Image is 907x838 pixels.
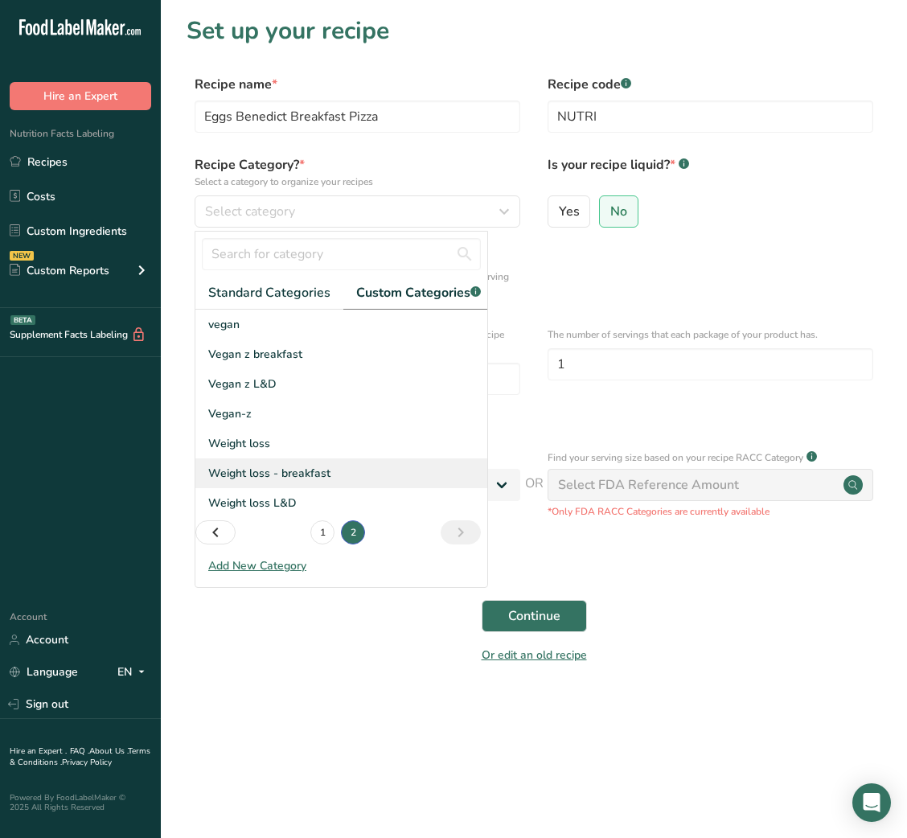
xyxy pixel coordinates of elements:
span: Weight loss - breakfast [208,465,330,482]
p: The number of servings that each package of your product has. [548,327,873,342]
div: Open Intercom Messenger [852,783,891,822]
a: About Us . [89,746,128,757]
span: Weight loss [208,435,270,452]
div: Select FDA Reference Amount [558,475,739,495]
div: EN [117,663,151,682]
div: Powered By FoodLabelMaker © 2025 All Rights Reserved [10,793,151,812]
div: NEW [10,251,34,261]
input: Type your recipe name here [195,101,520,133]
span: vegan [208,316,240,333]
button: Hire an Expert [10,82,151,110]
h1: Set up your recipe [187,13,881,49]
span: No [610,203,627,220]
p: Find your serving size based on your recipe RACC Category [548,450,803,465]
span: Yes [559,203,580,220]
label: Recipe Category? [195,155,520,189]
a: Or edit an old recipe [482,647,587,663]
p: *Only FDA RACC Categories are currently available [548,504,873,519]
button: Continue [482,600,587,632]
div: BETA [10,315,35,325]
span: Vegan z breakfast [208,346,302,363]
span: Standard Categories [208,283,330,302]
span: Custom Categories [356,283,481,302]
span: Weight loss L&D [208,495,297,511]
a: Page 3. [441,520,481,544]
p: Select a category to organize your recipes [195,175,520,189]
div: Custom Reports [10,262,109,279]
label: Is your recipe liquid? [548,155,873,189]
a: FAQ . [70,746,89,757]
a: Language [10,658,78,686]
span: OR [525,474,544,519]
input: Type your recipe code here [548,101,873,133]
label: Recipe name [195,75,520,94]
input: Search for category [202,238,481,270]
a: Hire an Expert . [10,746,67,757]
button: Select category [195,195,520,228]
a: Page 1. [195,520,236,544]
a: Page 1. [310,520,334,544]
label: Recipe code [548,75,873,94]
span: Continue [508,606,560,626]
span: Select category [205,202,295,221]
a: Privacy Policy [62,757,112,768]
div: Add New Category [195,557,487,574]
a: Terms & Conditions . [10,746,150,768]
span: Vegan-z [208,405,252,422]
span: Vegan z L&D [208,376,277,392]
